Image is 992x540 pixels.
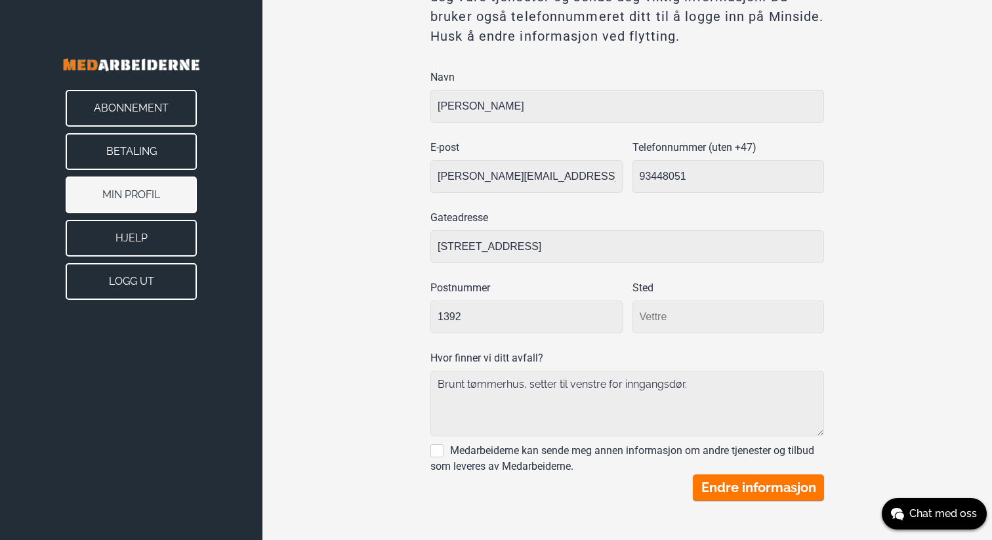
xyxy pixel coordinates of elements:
[66,133,197,170] button: Betaling
[430,70,824,85] p: Navn
[632,280,825,296] p: Sted
[26,39,236,90] img: Banner
[909,506,977,522] span: Chat med oss
[66,90,197,127] button: Abonnement
[66,177,197,213] button: Min Profil
[430,140,623,156] p: E-post
[66,220,197,257] button: Hjelp
[430,444,814,472] span: Medarbeiderne kan sende meg annen informasjon om andre tjenester og tilbud som leveres av Medarbe...
[632,140,825,156] p: Telefonnummer (uten +47)
[430,280,623,296] p: Postnummer
[882,498,987,530] button: Chat med oss
[430,350,824,366] p: Hvor finner vi ditt avfall?
[430,371,824,436] textarea: Brunt tømmerhus, setter til venstre for inngangsdør.
[693,474,824,501] button: Endre informasjon
[66,263,197,300] button: Logg ut
[430,210,824,226] p: Gateadresse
